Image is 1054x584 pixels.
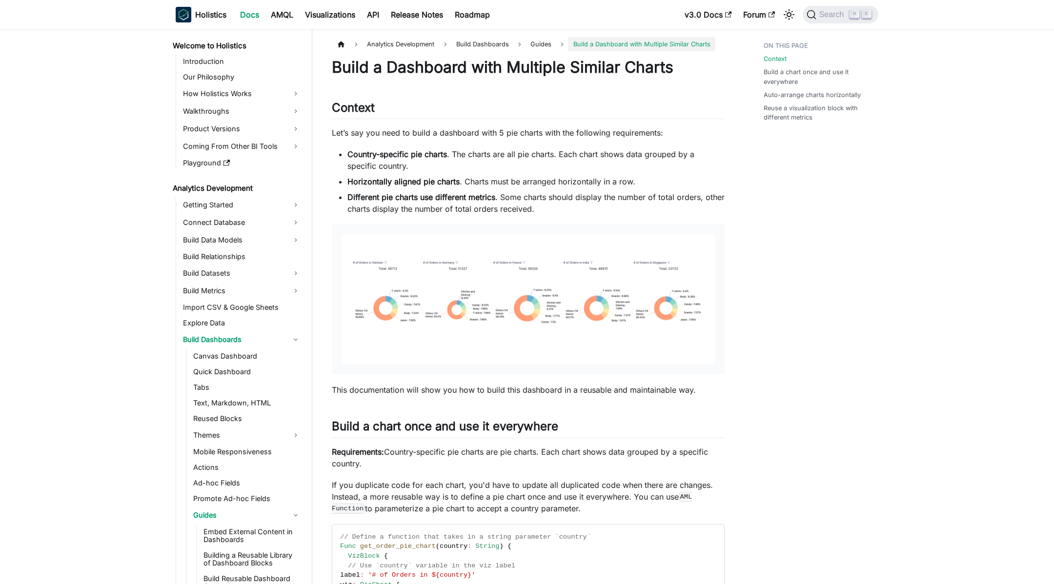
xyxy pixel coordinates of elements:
[347,191,725,215] li: . Some charts should display the number of total orders, other charts display the number of total...
[190,381,304,394] a: Tabs
[332,492,692,513] code: AML Function
[195,9,226,20] b: Holistics
[803,6,878,23] button: Search (Command+K)
[180,121,304,137] a: Product Versions
[201,525,304,546] a: Embed External Content in Dashboards
[332,101,725,119] h2: Context
[180,197,304,213] a: Getting Started
[347,177,460,186] strong: Horizontally aligned pie charts
[340,543,356,550] span: Func
[679,7,737,22] a: v3.0 Docs
[190,396,304,410] a: Text, Markdown, HTML
[340,571,360,579] span: label
[332,58,725,77] h1: Build a Dashboard with Multiple Similar Charts
[816,10,850,19] span: Search
[862,10,872,19] kbd: K
[180,232,304,248] a: Build Data Models
[475,543,499,550] span: String
[781,7,797,22] button: Switch between dark and light mode (currently light mode)
[360,543,436,550] span: get_order_pie_chart
[764,90,861,100] a: Auto-arrange charts horizontally
[499,543,503,550] span: )
[176,7,191,22] img: Holistics
[348,562,515,569] span: // Use `country` variable in the viz label
[166,29,312,584] nav: Docs sidebar
[340,533,591,541] span: // Define a function that takes in a string parameter `country`
[180,301,304,314] a: Import CSV & Google Sheets
[368,571,475,579] span: '# of Orders in ${country}'
[180,139,304,154] a: Coming From Other BI Tools
[170,39,304,53] a: Welcome to Holistics
[180,55,304,68] a: Introduction
[180,215,304,230] a: Connect Database
[348,552,380,560] span: VizBlock
[180,316,304,330] a: Explore Data
[190,445,304,459] a: Mobile Responsiveness
[384,552,388,560] span: {
[190,476,304,490] a: Ad-hoc Fields
[332,384,725,396] p: This documentation will show you how to build this dashboard in a reusable and maintainable way.
[332,37,350,51] a: Home page
[360,571,364,579] span: :
[234,7,265,22] a: Docs
[332,37,725,51] nav: Breadcrumbs
[449,7,496,22] a: Roadmap
[190,427,304,443] a: Themes
[526,37,556,51] span: Guides
[190,412,304,425] a: Reused Blocks
[347,192,495,202] strong: Different pie charts use different metrics
[332,127,725,139] p: Let’s say you need to build a dashboard with 5 pie charts with the following requirements:
[190,507,304,523] a: Guides
[201,548,304,570] a: Building a Reusable Library of Dashboard Blocks
[361,7,385,22] a: API
[180,103,304,119] a: Walkthroughs
[451,37,514,51] span: Build Dashboards
[265,7,299,22] a: AMQL
[467,543,471,550] span: :
[764,67,872,86] a: Build a chart once and use it everywhere
[436,543,440,550] span: (
[507,543,511,550] span: {
[180,283,304,299] a: Build Metrics
[347,176,725,187] li: . Charts must be arranged horizontally in a row.
[764,103,872,122] a: Reuse a visualization block with different metrics
[190,461,304,474] a: Actions
[332,419,725,438] h2: Build a chart once and use it everywhere
[190,349,304,363] a: Canvas Dashboard
[332,447,384,457] strong: Requirements:
[180,250,304,263] a: Build Relationships
[850,10,859,19] kbd: ⌘
[737,7,781,22] a: Forum
[299,7,361,22] a: Visualizations
[180,265,304,281] a: Build Datasets
[347,149,447,159] strong: Country-specific pie charts
[568,37,715,51] span: Build a Dashboard with Multiple Similar Charts
[170,181,304,195] a: Analytics Development
[332,479,725,514] p: If you duplicate code for each chart, you'd have to update all duplicated code when there are cha...
[180,70,304,84] a: Our Philosophy
[180,156,304,170] a: Playground
[764,54,787,63] a: Context
[180,86,304,101] a: How Holistics Works
[176,7,226,22] a: HolisticsHolistics
[362,37,439,51] span: Analytics Development
[347,148,725,172] li: . The charts are all pie charts. Each chart shows data grouped by a specific country.
[180,332,304,347] a: Build Dashboards
[332,446,725,469] p: Country-specific pie charts are pie charts. Each chart shows data grouped by a specific country.
[190,492,304,505] a: Promote Ad-hoc Fields
[385,7,449,22] a: Release Notes
[190,365,304,379] a: Quick Dashboard
[342,234,715,364] img: Dashboard with 5 pie charts
[440,543,467,550] span: country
